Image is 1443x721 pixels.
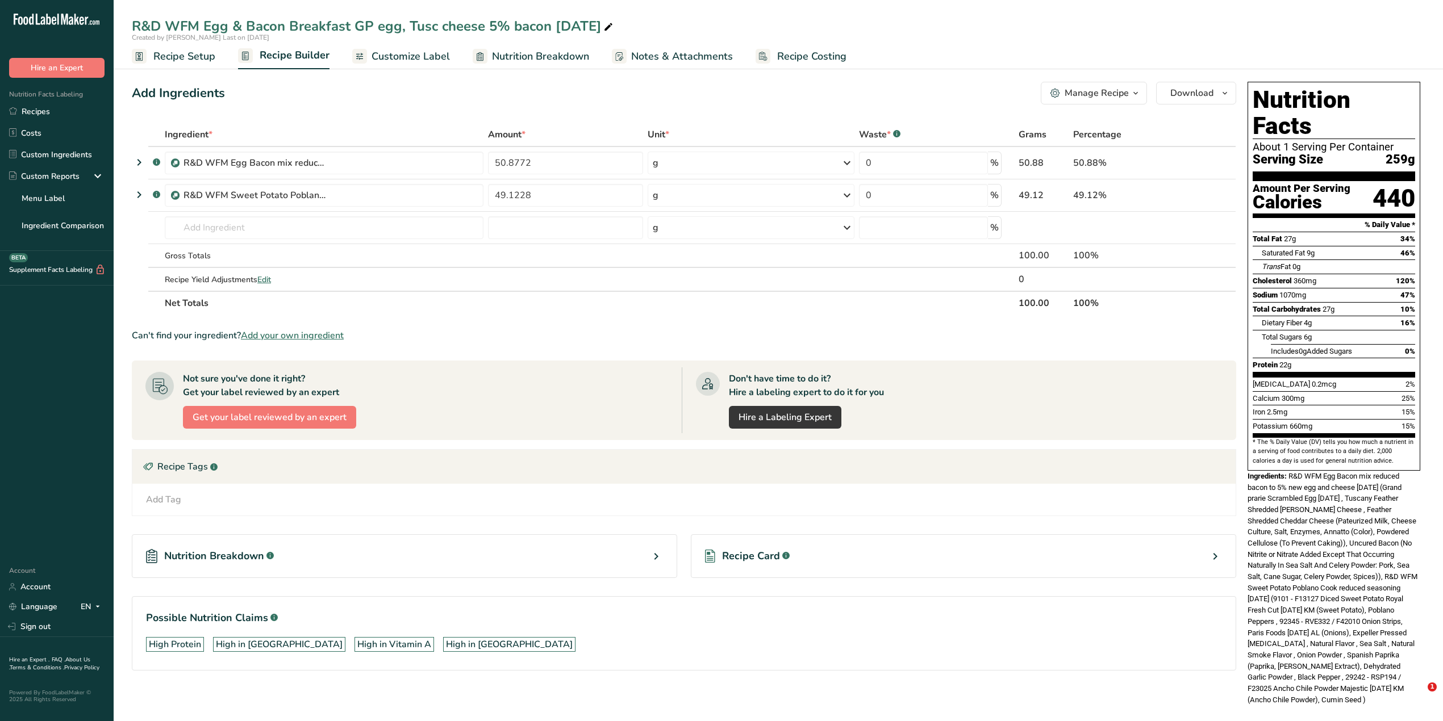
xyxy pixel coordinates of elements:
[241,329,344,342] span: Add your own ingredient
[1253,141,1415,153] div: About 1 Serving Per Container
[1073,156,1176,170] div: 50.88%
[1402,408,1415,416] span: 15%
[9,58,105,78] button: Hire an Expert
[777,49,846,64] span: Recipe Costing
[183,188,326,202] div: R&D WFM Sweet Potato Poblano Cook reduced seasoning [DATE]
[1282,394,1304,403] span: 300mg
[492,49,589,64] span: Nutrition Breakdown
[1271,347,1352,355] span: Includes Added Sugars
[653,221,658,234] div: g
[859,128,900,141] div: Waste
[1073,188,1176,202] div: 49.12%
[1253,360,1278,369] span: Protein
[238,43,330,70] a: Recipe Builder
[9,597,57,617] a: Language
[1170,86,1213,100] span: Download
[631,49,733,64] span: Notes & Attachments
[132,44,215,69] a: Recipe Setup
[1253,438,1415,466] section: * The % Daily Value (DV) tells you how much a nutrient in a serving of food contributes to a dail...
[648,128,669,141] span: Unit
[1279,291,1306,299] span: 1070mg
[183,406,356,429] button: Get your label reviewed by an expert
[1373,183,1415,213] div: 440
[1253,194,1350,211] div: Calories
[1019,249,1068,262] div: 100.00
[1292,262,1300,271] span: 0g
[146,610,1222,626] h1: Possible Nutrition Claims
[1248,472,1287,480] span: Ingredients:
[171,191,180,200] img: Sub Recipe
[183,372,339,399] div: Not sure you've done it right? Get your label reviewed by an expert
[146,493,181,506] div: Add Tag
[1262,249,1305,257] span: Saturated Fat
[165,250,483,262] div: Gross Totals
[1073,249,1176,262] div: 100%
[653,188,658,202] div: g
[1396,276,1415,285] span: 120%
[1402,394,1415,403] span: 25%
[1404,682,1432,710] iframe: Intercom live chat
[1253,305,1321,313] span: Total Carbohydrates
[729,406,841,429] a: Hire a Labeling Expert
[153,49,215,64] span: Recipe Setup
[52,656,65,664] a: FAQ .
[1253,380,1310,388] span: [MEDICAL_DATA]
[1253,291,1278,299] span: Sodium
[132,329,1236,342] div: Can't find your ingredient?
[1019,188,1068,202] div: 49.12
[653,156,658,170] div: g
[81,600,105,614] div: EN
[1253,183,1350,194] div: Amount Per Serving
[1386,153,1415,167] span: 259g
[165,128,212,141] span: Ingredient
[1262,262,1291,271] span: Fat
[1253,394,1280,403] span: Calcium
[372,49,450,64] span: Customize Label
[183,156,326,170] div: R&D WFM Egg Bacon mix reduced bacon to 5% new egg and cheese [DATE]
[1019,156,1068,170] div: 50.88
[1428,682,1437,691] span: 1
[1065,86,1129,100] div: Manage Recipe
[165,274,483,286] div: Recipe Yield Adjustments
[9,170,80,182] div: Custom Reports
[612,44,733,69] a: Notes & Attachments
[149,638,201,651] div: High Protein
[1156,82,1236,104] button: Download
[1307,249,1315,257] span: 9g
[1312,380,1336,388] span: 0.2mcg
[9,689,105,703] div: Powered By FoodLabelMaker © 2025 All Rights Reserved
[132,450,1236,484] div: Recipe Tags
[9,656,49,664] a: Hire an Expert .
[1041,82,1147,104] button: Manage Recipe
[1294,276,1316,285] span: 360mg
[1019,273,1068,286] div: 0
[1253,408,1265,416] span: Iron
[216,638,343,651] div: High in [GEOGRAPHIC_DATA]
[1323,305,1334,313] span: 27g
[9,253,28,262] div: BETA
[9,656,90,672] a: About Us .
[1405,347,1415,355] span: 0%
[1279,360,1291,369] span: 22g
[1284,234,1296,243] span: 27g
[1400,291,1415,299] span: 47%
[1248,472,1417,704] span: R&D WFM Egg Bacon mix reduced bacon to 5% new egg and cheese [DATE] (Grand prarie Scrambled Egg [...
[64,664,99,672] a: Privacy Policy
[1290,422,1312,430] span: 660mg
[1071,291,1178,315] th: 100%
[1253,422,1288,430] span: Potassium
[1073,128,1121,141] span: Percentage
[1267,408,1287,416] span: 2.5mg
[488,128,526,141] span: Amount
[260,48,330,63] span: Recipe Builder
[756,44,846,69] a: Recipe Costing
[1253,234,1282,243] span: Total Fat
[1262,262,1281,271] i: Trans
[357,638,431,651] div: High in Vitamin A
[257,274,271,285] span: Edit
[1304,318,1312,327] span: 4g
[722,548,780,564] span: Recipe Card
[132,16,615,36] div: R&D WFM Egg & Bacon Breakfast GP egg, Tusc cheese 5% bacon [DATE]
[446,638,573,651] div: High in [GEOGRAPHIC_DATA]
[162,291,1016,315] th: Net Totals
